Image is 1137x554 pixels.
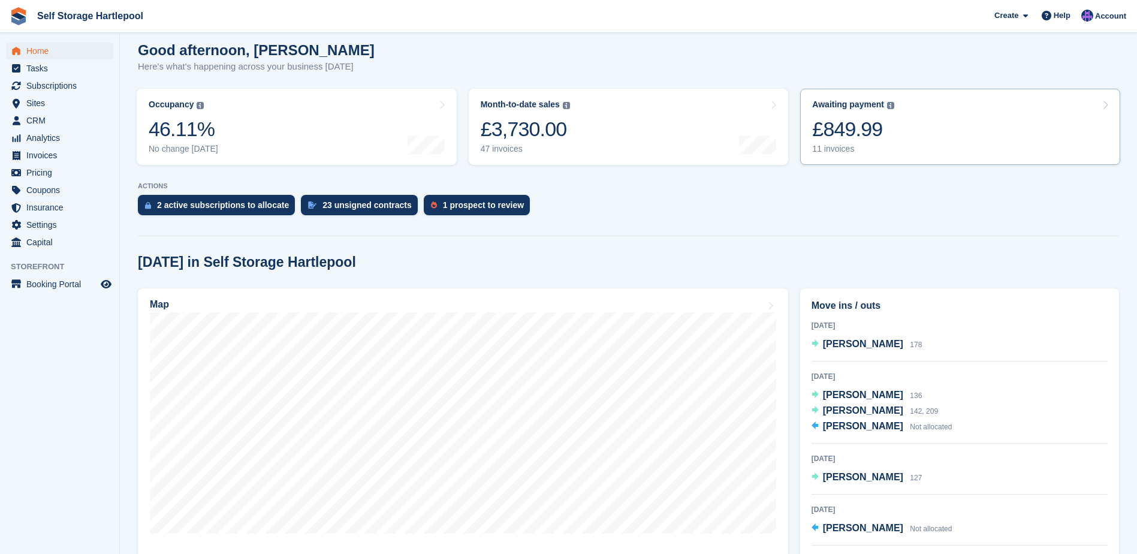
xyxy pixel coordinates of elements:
[26,147,98,164] span: Invoices
[823,421,903,431] span: [PERSON_NAME]
[887,102,894,109] img: icon-info-grey-7440780725fd019a000dd9b08b2336e03edf1995a4989e88bcd33f0948082b44.svg
[137,89,457,165] a: Occupancy 46.11% No change [DATE]
[32,6,148,26] a: Self Storage Hartlepool
[812,388,922,404] a: [PERSON_NAME] 136
[26,112,98,129] span: CRM
[6,60,113,77] a: menu
[145,201,151,209] img: active_subscription_to_allocate_icon-d502201f5373d7db506a760aba3b589e785aa758c864c3986d89f69b8ff3...
[6,276,113,293] a: menu
[138,42,375,58] h1: Good afternoon, [PERSON_NAME]
[812,144,894,154] div: 11 invoices
[308,201,316,209] img: contract_signature_icon-13c848040528278c33f63329250d36e43548de30e8caae1d1a13099fd9432cc5.svg
[823,339,903,349] span: [PERSON_NAME]
[812,117,894,141] div: £849.99
[26,234,98,251] span: Capital
[812,299,1108,313] h2: Move ins / outs
[150,299,169,310] h2: Map
[138,195,301,221] a: 2 active subscriptions to allocate
[157,200,289,210] div: 2 active subscriptions to allocate
[11,261,119,273] span: Storefront
[26,43,98,59] span: Home
[149,100,194,110] div: Occupancy
[26,77,98,94] span: Subscriptions
[149,144,218,154] div: No change [DATE]
[481,117,570,141] div: £3,730.00
[469,89,789,165] a: Month-to-date sales £3,730.00 47 invoices
[149,117,218,141] div: 46.11%
[812,100,884,110] div: Awaiting payment
[910,392,922,400] span: 136
[823,405,903,415] span: [PERSON_NAME]
[910,341,922,349] span: 178
[812,504,1108,515] div: [DATE]
[481,144,570,154] div: 47 invoices
[301,195,424,221] a: 23 unsigned contracts
[197,102,204,109] img: icon-info-grey-7440780725fd019a000dd9b08b2336e03edf1995a4989e88bcd33f0948082b44.svg
[800,89,1120,165] a: Awaiting payment £849.99 11 invoices
[910,525,952,533] span: Not allocated
[138,182,1119,190] p: ACTIONS
[1054,10,1070,22] span: Help
[812,371,1108,382] div: [DATE]
[812,453,1108,464] div: [DATE]
[26,95,98,112] span: Sites
[6,164,113,181] a: menu
[6,95,113,112] a: menu
[6,77,113,94] a: menu
[99,277,113,291] a: Preview store
[994,10,1018,22] span: Create
[26,164,98,181] span: Pricing
[823,390,903,400] span: [PERSON_NAME]
[481,100,560,110] div: Month-to-date sales
[823,472,903,482] span: [PERSON_NAME]
[26,130,98,146] span: Analytics
[812,404,938,419] a: [PERSON_NAME] 142, 209
[6,43,113,59] a: menu
[6,182,113,198] a: menu
[563,102,570,109] img: icon-info-grey-7440780725fd019a000dd9b08b2336e03edf1995a4989e88bcd33f0948082b44.svg
[6,147,113,164] a: menu
[6,216,113,233] a: menu
[26,216,98,233] span: Settings
[910,474,922,482] span: 127
[6,130,113,146] a: menu
[812,419,952,435] a: [PERSON_NAME] Not allocated
[812,521,952,537] a: [PERSON_NAME] Not allocated
[823,523,903,533] span: [PERSON_NAME]
[26,199,98,216] span: Insurance
[6,199,113,216] a: menu
[6,234,113,251] a: menu
[138,254,356,270] h2: [DATE] in Self Storage Hartlepool
[443,200,524,210] div: 1 prospect to review
[910,423,952,431] span: Not allocated
[431,201,437,209] img: prospect-51fa495bee0391a8d652442698ab0144808aea92771e9ea1ae160a38d050c398.svg
[812,320,1108,331] div: [DATE]
[6,112,113,129] a: menu
[424,195,536,221] a: 1 prospect to review
[138,60,375,74] p: Here's what's happening across your business [DATE]
[812,470,922,486] a: [PERSON_NAME] 127
[1095,10,1126,22] span: Account
[1081,10,1093,22] img: Sean Wood
[910,407,938,415] span: 142, 209
[26,60,98,77] span: Tasks
[812,337,922,353] a: [PERSON_NAME] 178
[26,276,98,293] span: Booking Portal
[322,200,412,210] div: 23 unsigned contracts
[10,7,28,25] img: stora-icon-8386f47178a22dfd0bd8f6a31ec36ba5ce8667c1dd55bd0f319d3a0aa187defe.svg
[26,182,98,198] span: Coupons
